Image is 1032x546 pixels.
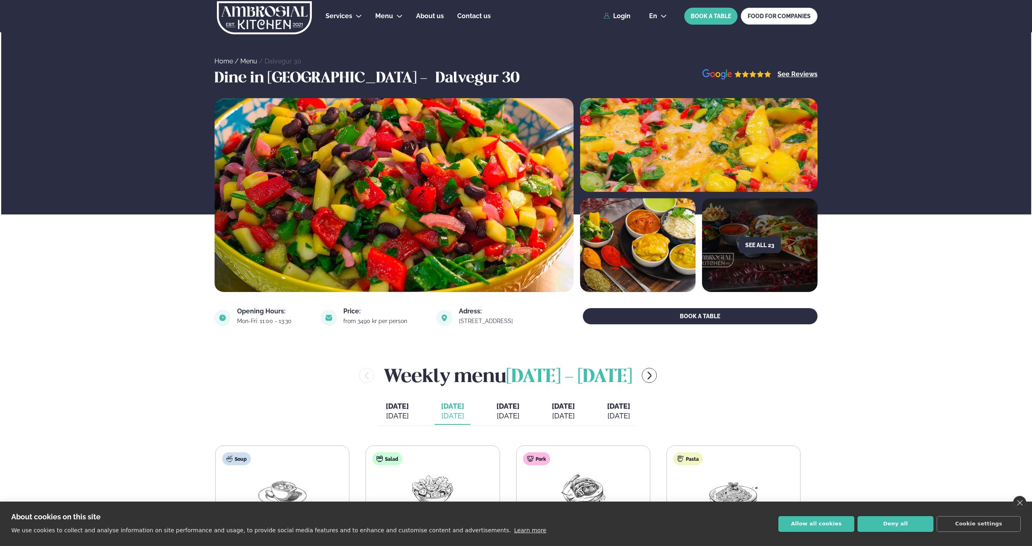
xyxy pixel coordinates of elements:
button: menu-btn-right [642,368,657,383]
div: [DATE] [552,411,575,421]
div: Price: [343,308,427,315]
strong: About cookies on this site [11,512,101,521]
div: [DATE] [441,411,464,421]
div: Opening Hours: [237,308,311,315]
button: [DATE] [DATE] [490,398,526,425]
a: close [1013,496,1026,510]
span: Services [326,12,352,20]
img: Soup.png [256,472,308,509]
a: Services [326,11,352,21]
span: [DATE] [607,402,630,410]
span: [DATE] [552,402,575,410]
img: soup.svg [226,456,233,462]
div: [DATE] [607,411,630,421]
a: link [459,316,532,326]
button: Cookie settings [937,516,1021,532]
div: [DATE] [386,411,409,421]
button: [DATE] [DATE] [601,398,637,425]
img: image alt [214,98,574,292]
button: [DATE] [DATE] [379,398,415,425]
div: [DATE] [496,411,519,421]
a: Learn more [514,527,546,533]
div: Pasta [673,452,703,465]
button: Allow all cookies [778,516,854,532]
img: Salad.png [407,472,458,509]
img: Pork-Meat.png [557,472,609,509]
span: [DATE] - [DATE] [506,368,632,386]
button: See all 23 [739,237,781,253]
a: Menu [240,57,257,65]
img: image alt [321,310,337,326]
span: Menu [375,12,393,20]
img: Spagetti.png [708,472,759,509]
button: Deny all [858,516,933,532]
img: image alt [214,310,231,326]
span: / [235,57,240,65]
h3: Dine in [GEOGRAPHIC_DATA] - [214,69,431,88]
span: About us [416,12,444,20]
img: pasta.svg [677,456,684,462]
img: salad.svg [376,456,383,462]
h3: Dalvegur 30 [435,69,519,88]
div: Soup [222,452,251,465]
button: [DATE] [DATE] [545,398,581,425]
span: Contact us [457,12,491,20]
div: from 3490 kr per person [343,318,427,324]
button: [DATE] [DATE] [435,398,471,425]
a: FOOD FOR COMPANIES [741,8,818,25]
span: [DATE] [496,402,519,410]
span: [DATE] [441,401,464,411]
button: BOOK A TABLE [684,8,738,25]
span: [DATE] [386,402,409,410]
a: Contact us [457,11,491,21]
img: logo [216,1,313,34]
h2: Weekly menu [384,362,632,388]
button: BOOK A TABLE [583,308,818,324]
a: Home [214,57,233,65]
a: See Reviews [778,71,818,78]
button: en [643,13,673,19]
div: Pork [523,452,550,465]
button: menu-btn-left [359,368,374,383]
a: Dalvegur 30 [265,57,301,65]
div: Salad [372,452,402,465]
img: image alt [436,310,452,326]
a: Login [603,13,631,20]
div: Mon-Fri: 11:00 - 13:30 [237,318,311,324]
a: About us [416,11,444,21]
span: / [259,57,265,65]
img: image alt [580,98,818,192]
img: pork.svg [527,456,534,462]
a: Menu [375,11,393,21]
div: Adress: [459,308,532,315]
p: We use cookies to collect and analyse information on site performance and usage, to provide socia... [11,527,511,533]
img: image alt [702,69,771,80]
img: image alt [580,198,696,292]
span: en [649,13,657,19]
